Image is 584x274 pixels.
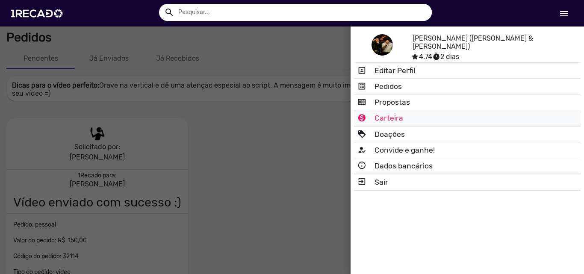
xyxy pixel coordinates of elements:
mat-icon: Example home icon [357,145,368,155]
mat-icon: Início [559,9,569,19]
a: Editar Perfil [354,63,581,78]
mat-icon: Example home icon [357,65,368,76]
mat-icon: Example home icon [164,7,174,18]
a: Carteira [354,110,581,126]
mat-icon: Example home icon [357,97,368,107]
a: Convide e ganhe! [354,142,581,158]
small: timer [432,53,440,61]
mat-icon: Example home icon [357,113,368,123]
i: star [411,50,419,61]
mat-icon: Example home icon [357,177,368,187]
a: Pedidos [354,79,581,94]
i: timer [432,50,440,61]
img: talent%2F@teodoroesampaio.jpg [372,34,393,56]
mat-icon: Example home icon [357,129,368,139]
a: Dados bancários [354,158,581,174]
h5: [PERSON_NAME] ([PERSON_NAME] & [PERSON_NAME]) [413,34,564,50]
mat-icon: Example home icon [357,161,368,171]
small: star [411,53,419,61]
a: Sair [354,174,581,190]
a: Propostas [354,94,581,110]
input: Pesquisar... [172,4,432,21]
button: Example home icon [161,4,176,19]
span: 2 dias [432,50,459,62]
a: Doações [354,127,581,142]
mat-icon: Example home icon [357,81,368,91]
span: 4.74 [411,50,432,62]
